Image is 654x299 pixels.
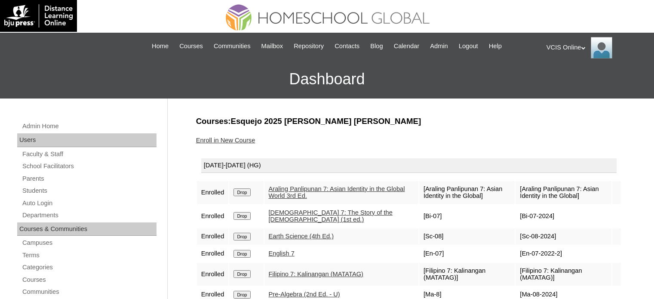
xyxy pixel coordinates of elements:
[21,250,157,261] a: Terms
[370,41,383,51] span: Blog
[269,233,334,240] a: Earth Science (4th Ed.)
[390,41,424,51] a: Calendar
[147,41,173,51] a: Home
[489,41,502,51] span: Help
[547,37,645,59] div: VCIS Online
[366,41,387,51] a: Blog
[214,41,251,51] span: Communities
[152,41,169,51] span: Home
[21,287,157,297] a: Communities
[179,41,203,51] span: Courses
[21,173,157,184] a: Parents
[257,41,288,51] a: Mailbox
[516,228,611,245] td: [Sc-08-2024]
[175,41,207,51] a: Courses
[516,181,611,204] td: [Araling Panlipunan 7: Asian Identity in the Global]
[21,274,157,285] a: Courses
[196,116,622,127] h3: Courses:Esquejo 2025 [PERSON_NAME] [PERSON_NAME]
[430,41,448,51] span: Admin
[269,271,363,277] a: Filipino 7: Kalinangan (MATATAG)
[201,158,617,173] div: [DATE]-[DATE] (HG)
[233,212,250,220] input: Drop
[459,41,478,51] span: Logout
[233,291,250,299] input: Drop
[269,250,295,257] a: English 7
[17,133,157,147] div: Users
[196,137,255,144] a: Enroll in New Course
[21,210,157,221] a: Departments
[261,41,283,51] span: Mailbox
[21,161,157,172] a: School Facilitators
[591,37,612,59] img: VCIS Online Admin
[516,205,611,228] td: [Bi-07-2024]
[294,41,324,51] span: Repository
[330,41,364,51] a: Contacts
[197,263,229,286] td: Enrolled
[419,181,515,204] td: [Araling Panlipunan 7: Asian Identity in the Global]
[21,185,157,196] a: Students
[4,4,73,28] img: logo-white.png
[21,121,157,132] a: Admin Home
[516,263,611,286] td: [Filipino 7: Kalinangan (MATATAG)]
[17,222,157,236] div: Courses & Communities
[419,205,515,228] td: [Bi-07]
[233,250,250,258] input: Drop
[289,41,328,51] a: Repository
[335,41,359,51] span: Contacts
[197,181,229,204] td: Enrolled
[21,198,157,209] a: Auto Login
[197,228,229,245] td: Enrolled
[419,228,515,245] td: [Sc-08]
[269,209,393,223] a: [DEMOGRAPHIC_DATA] 7: The Story of the [DEMOGRAPHIC_DATA] (1st ed.)
[197,205,229,228] td: Enrolled
[516,246,611,262] td: [En-07-2022-2]
[21,149,157,160] a: Faculty & Staff
[21,262,157,273] a: Categories
[454,41,482,51] a: Logout
[269,291,340,298] a: Pre-Algebra (2nd Ed. - U)
[233,188,250,196] input: Drop
[269,185,405,200] a: Araling Panlipunan 7: Asian Identity in the Global World 3rd Ed.
[233,233,250,240] input: Drop
[197,246,229,262] td: Enrolled
[209,41,255,51] a: Communities
[485,41,506,51] a: Help
[233,270,250,278] input: Drop
[21,237,157,248] a: Campuses
[419,246,515,262] td: [En-07]
[426,41,452,51] a: Admin
[419,263,515,286] td: [Filipino 7: Kalinangan (MATATAG)]
[4,60,650,99] h3: Dashboard
[394,41,419,51] span: Calendar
